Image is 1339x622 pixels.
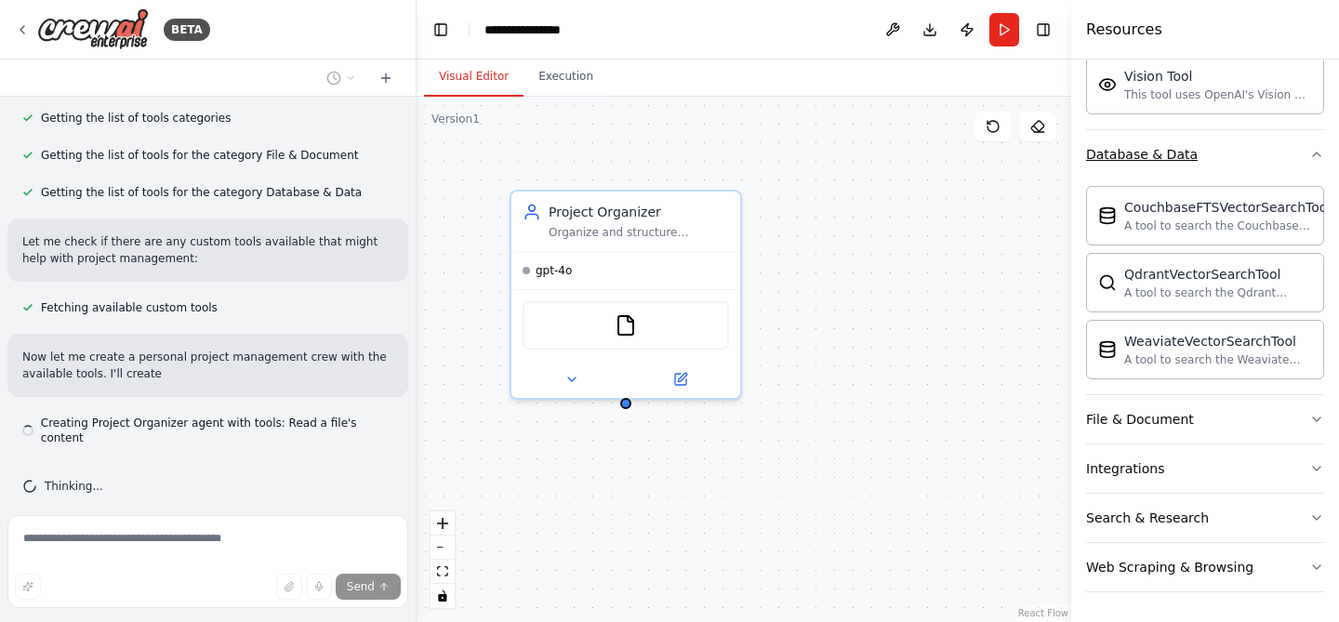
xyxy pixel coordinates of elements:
[319,67,364,89] button: Switch to previous chat
[615,314,637,337] img: FileReadTool
[1098,75,1117,94] img: VisionTool
[1086,543,1324,591] button: Web Scraping & Browsing
[431,560,455,584] button: fit view
[1086,459,1164,478] div: Integrations
[1124,332,1312,351] div: WeaviateVectorSearchTool
[15,574,41,600] button: Improve this prompt
[524,58,608,97] button: Execution
[431,536,455,560] button: zoom out
[431,511,455,608] div: React Flow controls
[41,416,393,445] span: Creating Project Organizer agent with tools: Read a file's content
[1086,395,1324,443] button: File & Document
[1086,145,1198,164] div: Database & Data
[22,233,393,267] p: Let me check if there are any custom tools available that might help with project management:
[424,58,524,97] button: Visual Editor
[1086,179,1324,394] div: Database & Data
[549,203,729,221] div: Project Organizer
[431,584,455,608] button: toggle interactivity
[164,19,210,41] div: BETA
[306,574,332,600] button: Click to speak your automation idea
[536,263,572,278] span: gpt-4o
[22,349,393,382] p: Now let me create a personal project management crew with the available tools. I'll create
[1030,17,1056,43] button: Hide right sidebar
[1086,410,1194,429] div: File & Document
[371,67,401,89] button: Start a new chat
[1086,509,1209,527] div: Search & Research
[628,368,733,390] button: Open in side panel
[1086,494,1324,542] button: Search & Research
[549,225,729,240] div: Organize and structure personal projects by analyzing project files, creating project hierarchies...
[1124,218,1331,233] div: A tool to search the Couchbase database for relevant information on internal documents.
[1086,558,1253,576] div: Web Scraping & Browsing
[1124,87,1312,102] div: This tool uses OpenAI's Vision API to describe the contents of an image.
[431,511,455,536] button: zoom in
[1086,130,1324,179] button: Database & Data
[1018,608,1068,618] a: React Flow attribution
[41,300,218,315] span: Fetching available custom tools
[41,148,358,163] span: Getting the list of tools for the category File & Document
[336,574,401,600] button: Send
[41,185,362,200] span: Getting the list of tools for the category Database & Data
[1098,206,1117,225] img: CouchbaseFTSVectorSearchTool
[276,574,302,600] button: Upload files
[41,111,231,126] span: Getting the list of tools categories
[510,190,742,400] div: Project OrganizerOrganize and structure personal projects by analyzing project files, creating pr...
[431,112,480,126] div: Version 1
[1086,444,1324,493] button: Integrations
[1124,352,1312,367] div: A tool to search the Weaviate database for relevant information on internal documents.
[1124,198,1331,217] div: CouchbaseFTSVectorSearchTool
[37,8,149,50] img: Logo
[1124,265,1312,284] div: QdrantVectorSearchTool
[1086,19,1162,41] h4: Resources
[1124,67,1312,86] div: Vision Tool
[45,479,103,494] span: Thinking...
[1098,273,1117,292] img: QdrantVectorSearchTool
[1124,285,1312,300] div: A tool to search the Qdrant database for relevant information on internal documents.
[1098,340,1117,359] img: WeaviateVectorSearchTool
[484,20,580,39] nav: breadcrumb
[347,579,375,594] span: Send
[428,17,454,43] button: Hide left sidebar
